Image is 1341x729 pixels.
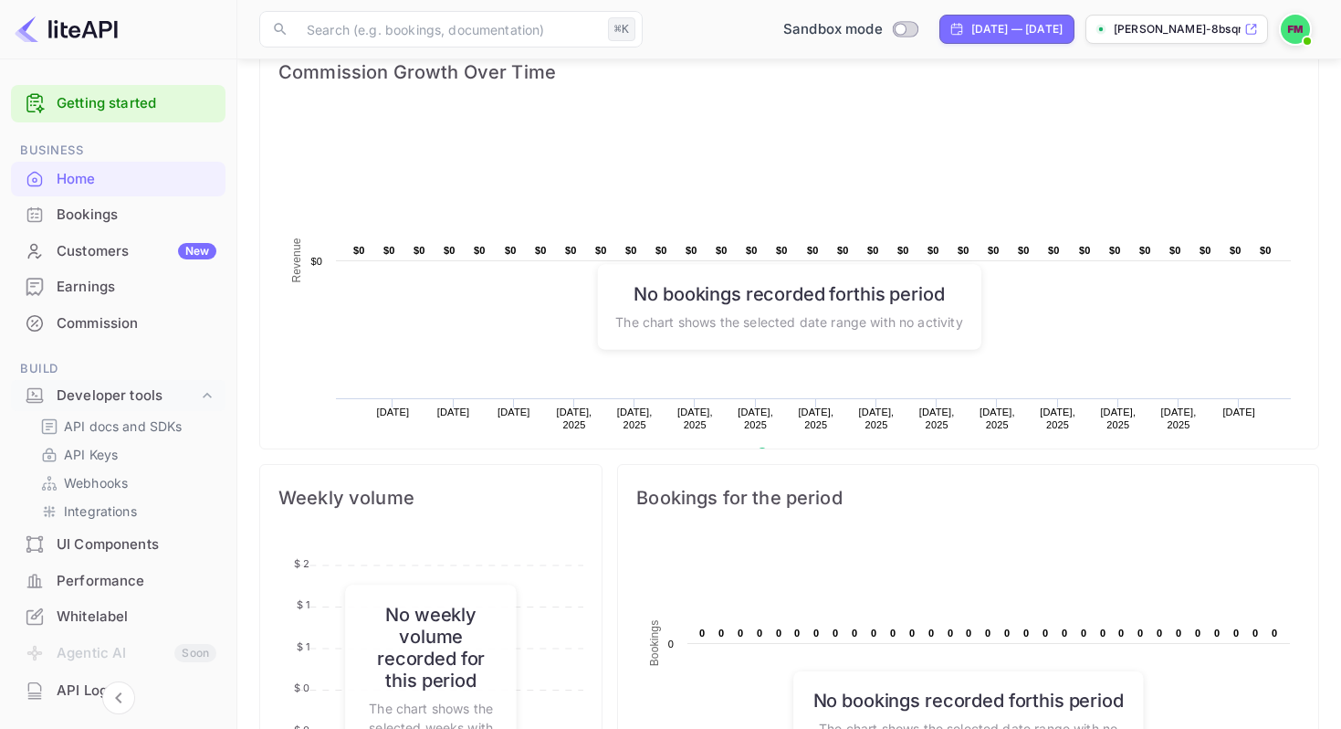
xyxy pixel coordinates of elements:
text: $0 [1109,245,1121,256]
p: Webhooks [64,473,128,492]
text: 0 [948,628,953,639]
p: API docs and SDKs [64,417,183,436]
text: Bookings [648,620,661,667]
text: [DATE] [1222,407,1255,417]
text: 0 [1023,628,1029,639]
div: Integrations [33,498,218,524]
span: Sandbox mode [783,19,883,40]
text: [DATE], 2025 [557,407,592,430]
div: Webhooks [33,470,218,496]
text: 0 [833,628,838,639]
a: Earnings [11,269,225,303]
div: New [178,243,216,259]
div: Whitelabel [11,599,225,635]
p: The chart shows the selected date range with no activity [615,312,962,331]
text: $0 [310,256,322,267]
text: $0 [383,245,395,256]
text: 0 [928,628,934,639]
input: Search (e.g. bookings, documentation) [296,11,601,48]
text: $0 [565,245,577,256]
text: [DATE], 2025 [919,407,955,430]
text: [DATE], 2025 [980,407,1015,430]
div: CustomersNew [11,234,225,269]
text: 0 [890,628,896,639]
text: 0 [852,628,857,639]
div: Home [57,169,216,190]
text: [DATE], 2025 [1040,407,1075,430]
text: $0 [807,245,819,256]
text: $0 [958,245,969,256]
text: 0 [871,628,876,639]
text: [DATE] [437,407,470,417]
text: $0 [837,245,849,256]
a: Getting started [57,93,216,114]
div: Performance [57,571,216,592]
span: Commission Growth Over Time [278,58,1300,87]
text: $0 [625,245,637,256]
span: Build [11,359,225,379]
tspan: $ 1 [297,598,309,611]
text: $0 [595,245,607,256]
button: Collapse navigation [102,681,135,714]
text: [DATE], 2025 [1100,407,1136,430]
text: 0 [1233,628,1239,639]
text: 0 [1062,628,1067,639]
text: $0 [867,245,879,256]
text: 0 [1004,628,1010,639]
div: UI Components [57,534,216,555]
tspan: $ 0 [294,681,309,694]
text: 0 [1272,628,1277,639]
text: 0 [966,628,971,639]
a: API docs and SDKs [40,417,211,436]
text: 0 [1176,628,1181,639]
div: Developer tools [11,380,225,412]
div: Bookings [57,205,216,226]
text: [DATE] [377,407,410,417]
text: Revenue [774,448,821,460]
text: $0 [1139,245,1151,256]
div: API Logs [57,681,216,702]
text: $0 [505,245,517,256]
div: Home [11,162,225,197]
a: Bookings [11,197,225,231]
text: 0 [1252,628,1258,639]
text: [DATE], 2025 [1161,407,1197,430]
text: [DATE], 2025 [677,407,713,430]
div: Earnings [11,269,225,305]
tspan: $ 2 [294,557,309,570]
text: [DATE], 2025 [617,407,653,430]
text: $0 [353,245,365,256]
text: 0 [738,628,743,639]
text: [DATE], 2025 [738,407,773,430]
text: 0 [794,628,800,639]
p: [PERSON_NAME]-8bsqr.nui... [1114,21,1241,37]
text: 0 [1042,628,1048,639]
a: UI Components [11,527,225,561]
h6: No bookings recorded for this period [812,690,1125,712]
text: [DATE] [498,407,530,417]
div: Earnings [57,277,216,298]
p: API Keys [64,445,118,464]
div: Bookings [11,197,225,233]
a: API Logs [11,673,225,707]
text: $0 [535,245,547,256]
a: Commission [11,306,225,340]
div: Click to change the date range period [939,15,1074,44]
text: $0 [686,245,697,256]
div: Getting started [11,85,225,122]
text: 0 [1118,628,1124,639]
text: 0 [1214,628,1220,639]
p: Integrations [64,502,137,521]
text: $0 [1230,245,1241,256]
div: ⌘K [608,17,635,41]
text: 0 [1100,628,1105,639]
text: $0 [444,245,456,256]
text: 0 [1157,628,1162,639]
div: Switch to Production mode [776,19,925,40]
text: $0 [897,245,909,256]
img: LiteAPI logo [15,15,118,44]
div: API Logs [11,673,225,709]
img: Fabio Mendes [1281,15,1310,44]
text: $0 [1048,245,1060,256]
div: Commission [11,306,225,342]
